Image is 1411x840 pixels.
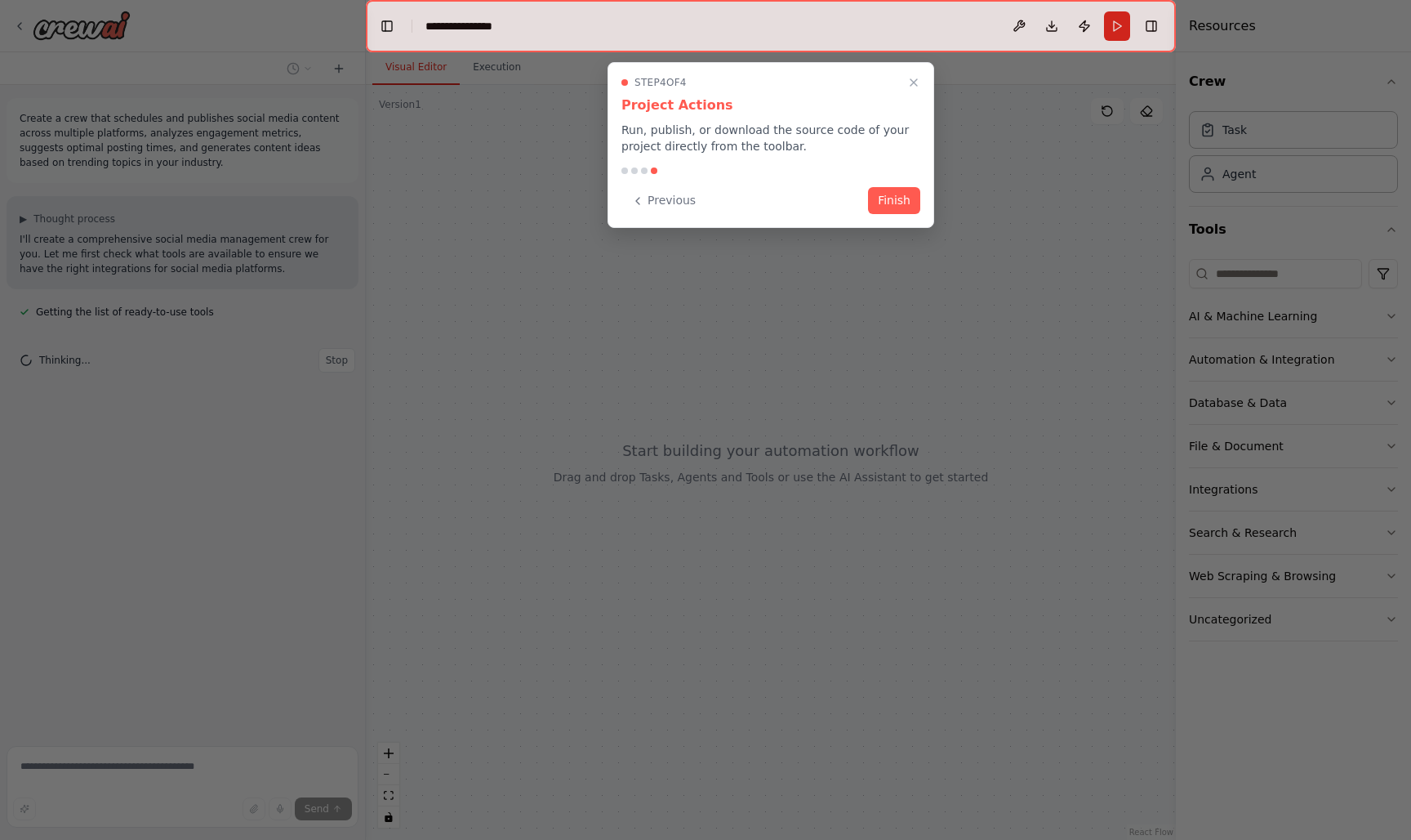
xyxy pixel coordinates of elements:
h3: Project Actions [621,96,920,115]
button: Close walkthrough [904,73,924,92]
span: Step 4 of 4 [634,76,687,89]
p: Run, publish, or download the source code of your project directly from the toolbar. [621,122,920,154]
button: Previous [621,187,705,214]
button: Finish [868,187,920,214]
button: Hide left sidebar [376,15,398,38]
